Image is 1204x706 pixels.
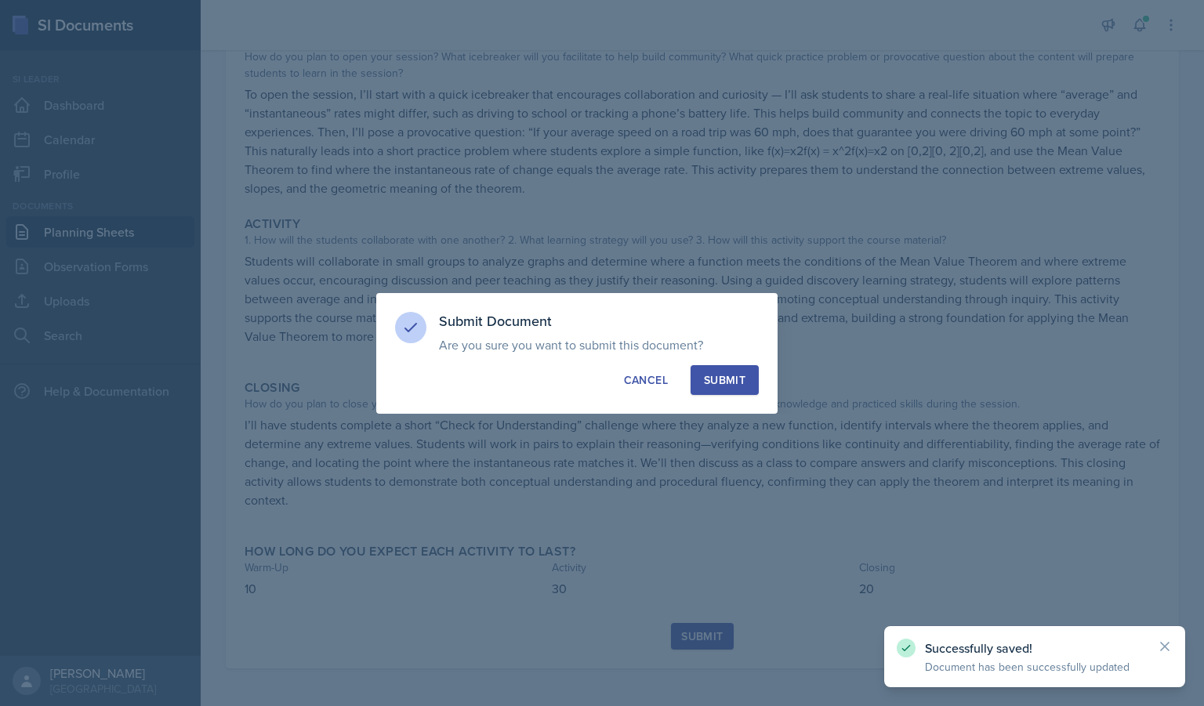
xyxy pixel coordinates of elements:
p: Are you sure you want to submit this document? [439,337,759,353]
button: Cancel [611,365,681,395]
div: Submit [704,372,745,388]
h3: Submit Document [439,312,759,331]
p: Document has been successfully updated [925,659,1144,675]
p: Successfully saved! [925,640,1144,656]
div: Cancel [624,372,668,388]
button: Submit [691,365,759,395]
